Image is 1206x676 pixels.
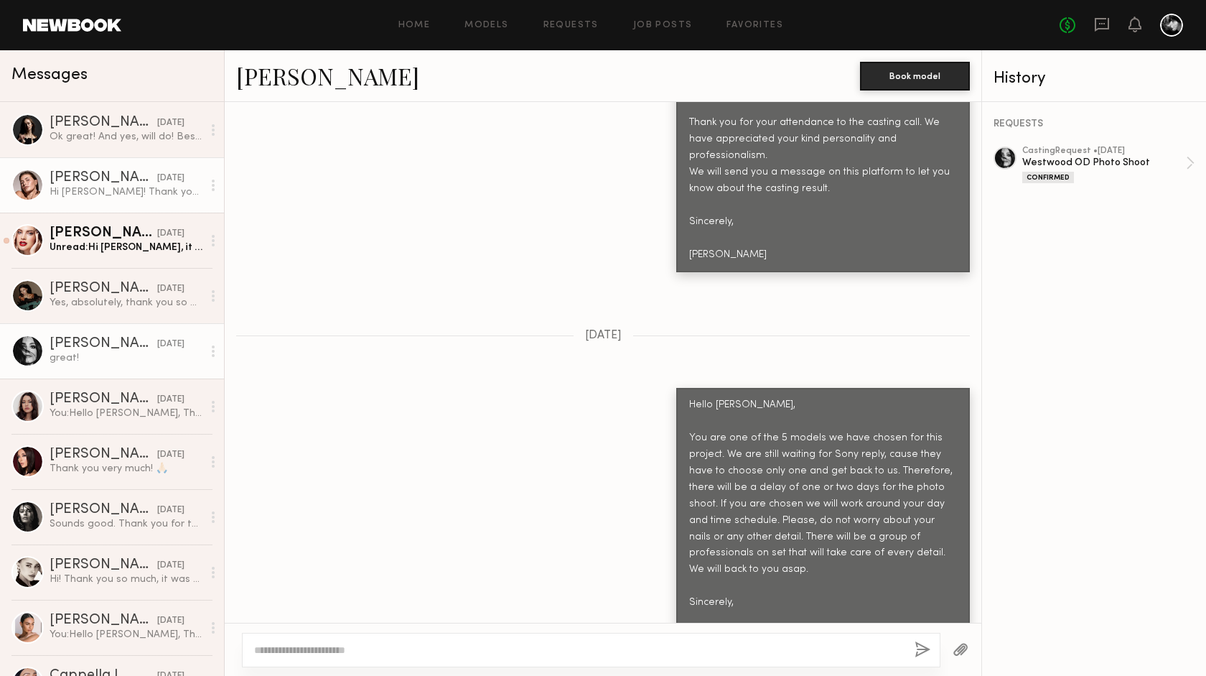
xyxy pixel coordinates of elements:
div: [DATE] [157,227,184,241]
div: Westwood OD Photo Shoot [1022,156,1186,170]
div: [DATE] [157,172,184,185]
div: casting Request • [DATE] [1022,147,1186,156]
a: castingRequest •[DATE]Westwood OD Photo ShootConfirmed [1022,147,1195,183]
div: Hi [PERSON_NAME]! Thank you for keeping me updated. Looking forward to hearing about their select... [50,185,202,199]
button: Book model [860,62,970,91]
div: You: Hello [PERSON_NAME], Thank you for your attendance to the casting call. We have appreciated ... [50,407,202,420]
div: Unread: Hi [PERSON_NAME], it was great meeting you! Thank you so much! Best, [PERSON_NAME] [50,241,202,254]
div: [DATE] [157,116,184,130]
div: [DATE] [157,614,184,628]
a: Requests [543,21,599,30]
div: [PERSON_NAME] [50,116,157,130]
div: [PERSON_NAME] [50,282,157,296]
div: [PERSON_NAME] [50,614,157,628]
div: Hi! Thank you so much, it was nice meeting you! Looking forward to hear back from you [PERSON_NAME] [50,573,202,586]
div: [PERSON_NAME] [50,448,157,462]
div: Confirmed [1022,172,1074,183]
div: [PERSON_NAME] [50,503,157,517]
div: [PERSON_NAME] [50,171,157,185]
div: [DATE] [157,559,184,573]
div: [PERSON_NAME] [50,226,157,241]
div: Hello [PERSON_NAME], You are one of the 5 models we have chosen for this project. We are still wa... [689,397,957,644]
div: Sounds good. Thank you for the update! [50,517,202,531]
div: [DATE] [157,393,184,407]
div: great! [50,351,202,365]
span: Messages [11,67,88,83]
a: Models [464,21,508,30]
div: [PERSON_NAME] [50,337,157,351]
a: Home [398,21,431,30]
div: [DATE] [157,504,184,517]
a: Job Posts [633,21,693,30]
div: [DATE] [157,448,184,462]
div: [DATE] [157,338,184,351]
a: [PERSON_NAME] [236,60,419,91]
div: Hello [PERSON_NAME], Thank you for your attendance to the casting call. We have appreciated your ... [689,82,957,263]
a: Book model [860,69,970,81]
div: Ok great! And yes, will do! Best, [PERSON_NAME] [50,130,202,144]
div: [PERSON_NAME] [50,392,157,407]
div: [DATE] [157,282,184,296]
div: You: Hello [PERSON_NAME], Thank you for your attendance to the casting call. We have appreciated ... [50,628,202,642]
a: Favorites [726,21,783,30]
div: REQUESTS [994,119,1195,129]
span: [DATE] [585,330,622,342]
div: History [994,70,1195,87]
div: [PERSON_NAME] [50,558,157,573]
div: Yes, absolutely, thank you so much! I’m truly grateful and very excited about this opportunity. I... [50,296,202,310]
div: Thank you very much! 🙏🏻 [50,462,202,476]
